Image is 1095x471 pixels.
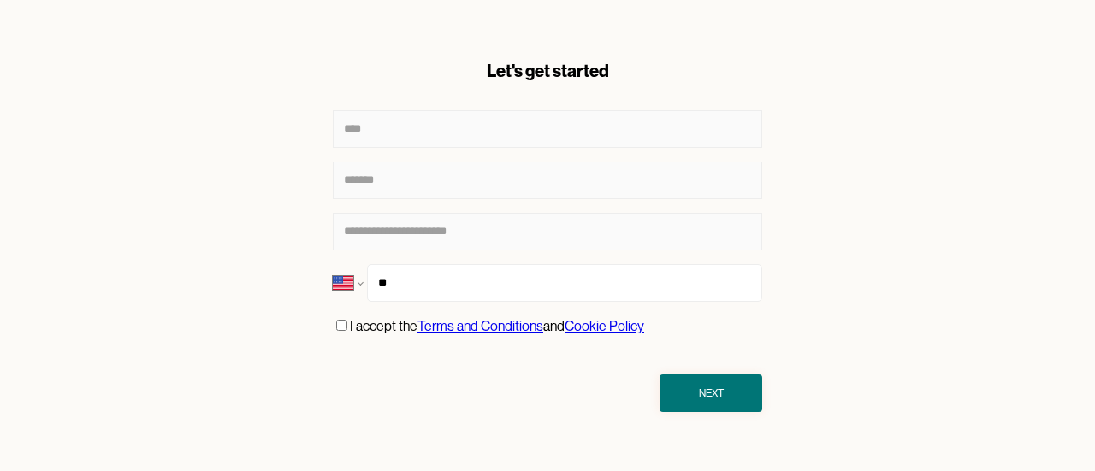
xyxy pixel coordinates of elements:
button: Next [660,374,762,412]
div: Let's get started [333,59,762,83]
div: Next [699,385,724,402]
a: Cookie Policy [565,318,644,334]
p: I accept the and [350,315,644,338]
a: Terms and Conditions [417,318,543,334]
